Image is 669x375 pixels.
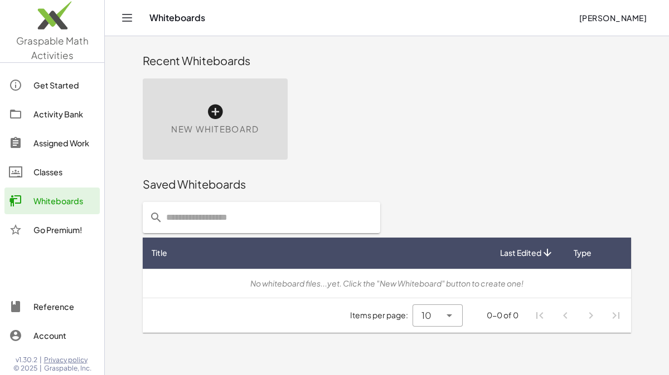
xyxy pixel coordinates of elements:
div: Whiteboards [33,194,95,208]
a: Reference [4,293,100,320]
i: prepended action [149,211,163,224]
span: Items per page: [350,309,413,321]
span: Title [152,247,167,259]
div: Recent Whiteboards [143,53,631,68]
a: Get Started [4,72,100,98]
span: | [40,364,42,373]
span: Last Edited [500,247,541,259]
div: Get Started [33,78,95,92]
span: © 2025 [13,364,37,373]
button: Toggle navigation [118,9,136,27]
span: v1.30.2 [16,356,37,364]
span: | [40,356,42,364]
nav: Pagination Navigation [527,303,629,328]
span: [PERSON_NAME] [579,13,647,23]
div: No whiteboard files...yet. Click the "New Whiteboard" button to create one! [152,278,622,289]
div: Activity Bank [33,107,95,121]
a: Activity Bank [4,101,100,127]
span: Graspable Math Activities [16,34,89,61]
span: New Whiteboard [171,123,259,136]
a: Account [4,322,100,349]
div: Account [33,329,95,342]
div: Go Premium! [33,223,95,236]
div: 0-0 of 0 [487,309,518,321]
a: Classes [4,159,100,185]
div: Classes [33,165,95,179]
div: Reference [33,300,95,313]
span: Graspable, Inc. [44,364,91,373]
button: [PERSON_NAME] [570,8,656,28]
a: Assigned Work [4,130,100,156]
a: Whiteboards [4,187,100,214]
span: Type [574,247,592,259]
a: Privacy policy [44,356,91,364]
div: Saved Whiteboards [143,176,631,192]
span: 10 [421,309,432,322]
div: Assigned Work [33,136,95,150]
